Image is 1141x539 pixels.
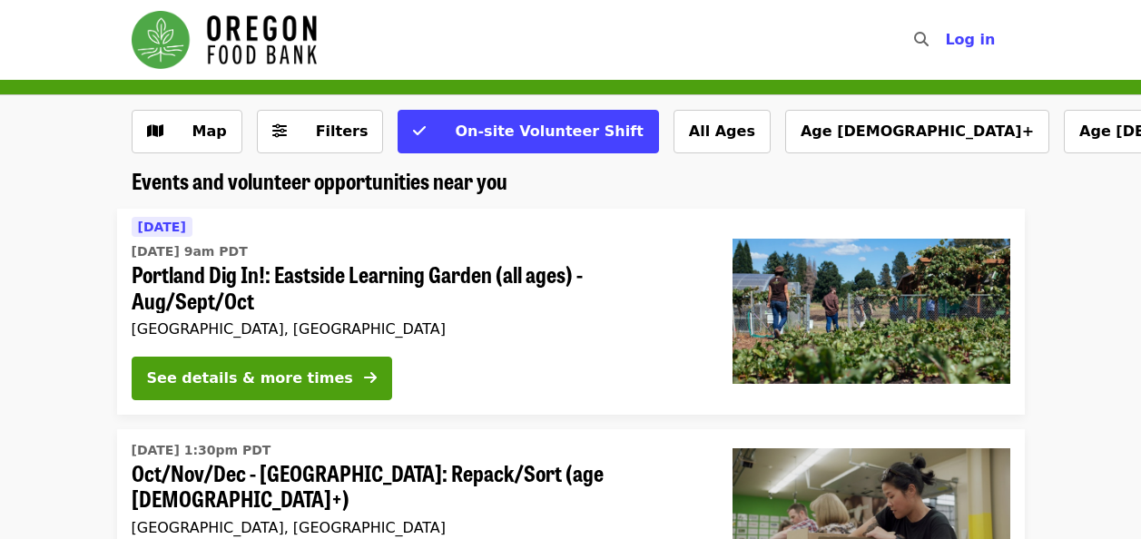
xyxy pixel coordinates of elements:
button: On-site Volunteer Shift [398,110,658,153]
img: Oregon Food Bank - Home [132,11,317,69]
button: All Ages [674,110,771,153]
span: On-site Volunteer Shift [455,122,643,140]
span: Portland Dig In!: Eastside Learning Garden (all ages) - Aug/Sept/Oct [132,261,703,314]
button: Show map view [132,110,242,153]
input: Search [939,18,954,62]
button: Age [DEMOGRAPHIC_DATA]+ [785,110,1049,153]
i: search icon [914,31,929,48]
span: Log in [945,31,995,48]
i: map icon [147,122,163,140]
div: [GEOGRAPHIC_DATA], [GEOGRAPHIC_DATA] [132,320,703,338]
i: check icon [413,122,426,140]
span: Events and volunteer opportunities near you [132,164,507,196]
span: Oct/Nov/Dec - [GEOGRAPHIC_DATA]: Repack/Sort (age [DEMOGRAPHIC_DATA]+) [132,460,703,513]
button: Log in [930,22,1009,58]
span: Filters [316,122,369,140]
button: Filters (0 selected) [257,110,384,153]
div: [GEOGRAPHIC_DATA], [GEOGRAPHIC_DATA] [132,519,703,536]
i: arrow-right icon [364,369,377,387]
img: Portland Dig In!: Eastside Learning Garden (all ages) - Aug/Sept/Oct organized by Oregon Food Bank [733,239,1010,384]
span: Map [192,122,227,140]
a: See details for "Portland Dig In!: Eastside Learning Garden (all ages) - Aug/Sept/Oct" [117,209,1025,415]
button: See details & more times [132,357,392,400]
span: [DATE] [138,220,186,234]
time: [DATE] 9am PDT [132,242,248,261]
i: sliders-h icon [272,122,287,140]
time: [DATE] 1:30pm PDT [132,441,271,460]
div: See details & more times [147,367,353,389]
